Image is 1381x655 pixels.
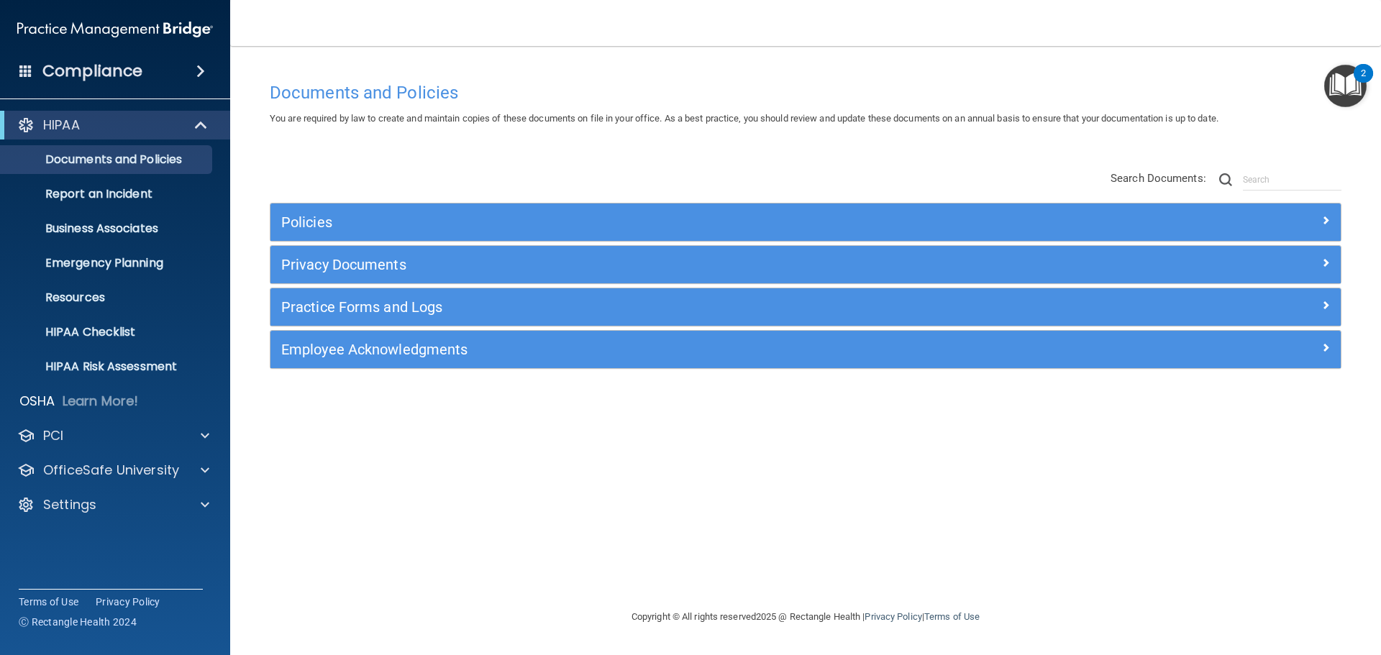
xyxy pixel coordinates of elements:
[281,342,1062,357] h5: Employee Acknowledgments
[9,359,206,374] p: HIPAA Risk Assessment
[281,211,1330,234] a: Policies
[17,116,209,134] a: HIPAA
[42,61,142,81] h4: Compliance
[270,83,1341,102] h4: Documents and Policies
[1243,169,1341,191] input: Search
[281,338,1330,361] a: Employee Acknowledgments
[9,325,206,339] p: HIPAA Checklist
[865,611,921,622] a: Privacy Policy
[19,393,55,410] p: OSHA
[281,296,1330,319] a: Practice Forms and Logs
[43,427,63,444] p: PCI
[9,290,206,305] p: Resources
[9,221,206,236] p: Business Associates
[63,393,139,410] p: Learn More!
[281,299,1062,315] h5: Practice Forms and Logs
[1111,172,1206,185] span: Search Documents:
[1361,73,1366,92] div: 2
[17,462,209,479] a: OfficeSafe University
[9,256,206,270] p: Emergency Planning
[43,116,80,134] p: HIPAA
[43,462,179,479] p: OfficeSafe University
[270,113,1218,124] span: You are required by law to create and maintain copies of these documents on file in your office. ...
[281,214,1062,230] h5: Policies
[924,611,980,622] a: Terms of Use
[281,257,1062,272] h5: Privacy Documents
[19,595,78,609] a: Terms of Use
[9,152,206,167] p: Documents and Policies
[17,15,213,44] img: PMB logo
[17,427,209,444] a: PCI
[1324,65,1367,107] button: Open Resource Center, 2 new notifications
[1219,173,1232,186] img: ic-search.3b580494.png
[9,187,206,201] p: Report an Incident
[96,595,160,609] a: Privacy Policy
[19,615,137,629] span: Ⓒ Rectangle Health 2024
[43,496,96,513] p: Settings
[281,253,1330,276] a: Privacy Documents
[543,594,1068,640] div: Copyright © All rights reserved 2025 @ Rectangle Health | |
[17,496,209,513] a: Settings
